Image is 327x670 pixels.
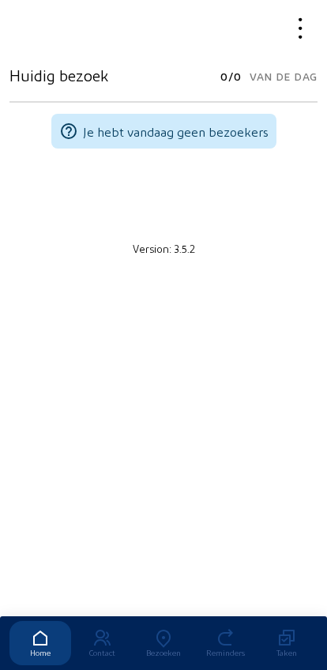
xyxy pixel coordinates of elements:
[194,648,256,657] div: Reminders
[256,621,318,665] a: Taken
[71,621,133,665] a: Contact
[133,648,194,657] div: Bezoeken
[59,122,78,141] mat-icon: help_outline
[9,648,71,657] div: Home
[220,66,242,88] span: 0/0
[256,648,318,657] div: Taken
[133,242,195,254] small: Version: 3.5.2
[133,621,194,665] a: Bezoeken
[71,648,133,657] div: Contact
[9,66,108,85] h3: Huidig bezoek
[250,66,318,88] span: Van de dag
[83,124,269,139] span: Je hebt vandaag geen bezoekers
[9,621,71,665] a: Home
[194,621,256,665] a: Reminders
